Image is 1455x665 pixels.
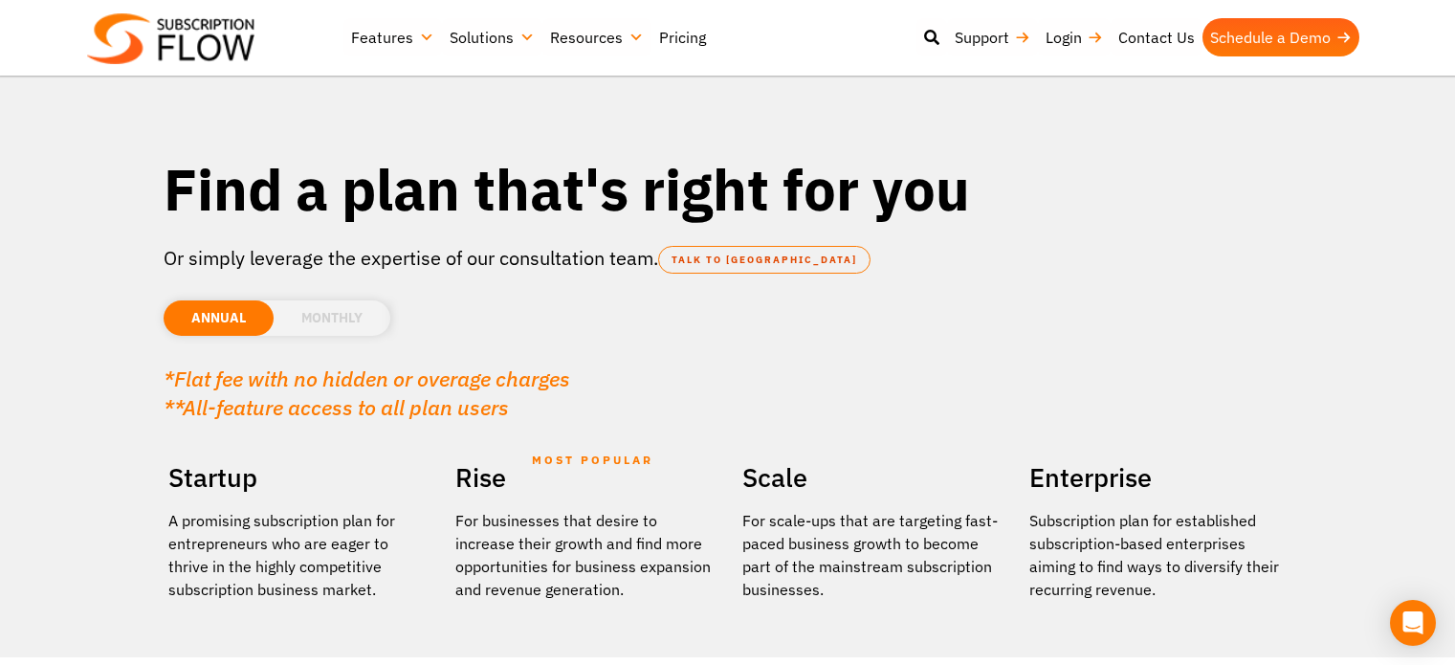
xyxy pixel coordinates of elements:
[542,18,651,56] a: Resources
[1390,600,1436,646] div: Open Intercom Messenger
[455,455,714,499] h2: Rise
[1029,455,1288,499] h2: Enterprise
[164,300,274,336] li: ANNUAL
[274,300,390,336] li: MONTHLY
[1202,18,1359,56] a: Schedule a Demo
[164,244,1292,273] p: Or simply leverage the expertise of our consultation team.
[168,455,427,499] h2: Startup
[343,18,442,56] a: Features
[164,365,570,392] em: *Flat fee with no hidden or overage charges
[947,18,1038,56] a: Support
[164,393,509,421] em: **All-feature access to all plan users
[455,509,714,601] div: For businesses that desire to increase their growth and find more opportunities for business expa...
[168,509,427,601] p: A promising subscription plan for entrepreneurs who are eager to thrive in the highly competitive...
[532,438,653,482] span: MOST POPULAR
[442,18,542,56] a: Solutions
[658,246,871,274] a: TALK TO [GEOGRAPHIC_DATA]
[742,455,1001,499] h2: Scale
[87,13,254,64] img: Subscriptionflow
[742,509,1001,601] div: For scale-ups that are targeting fast-paced business growth to become part of the mainstream subs...
[651,18,714,56] a: Pricing
[1038,18,1111,56] a: Login
[1111,18,1202,56] a: Contact Us
[164,153,1292,225] h1: Find a plan that's right for you
[1029,509,1288,601] p: Subscription plan for established subscription-based enterprises aiming to find ways to diversify...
